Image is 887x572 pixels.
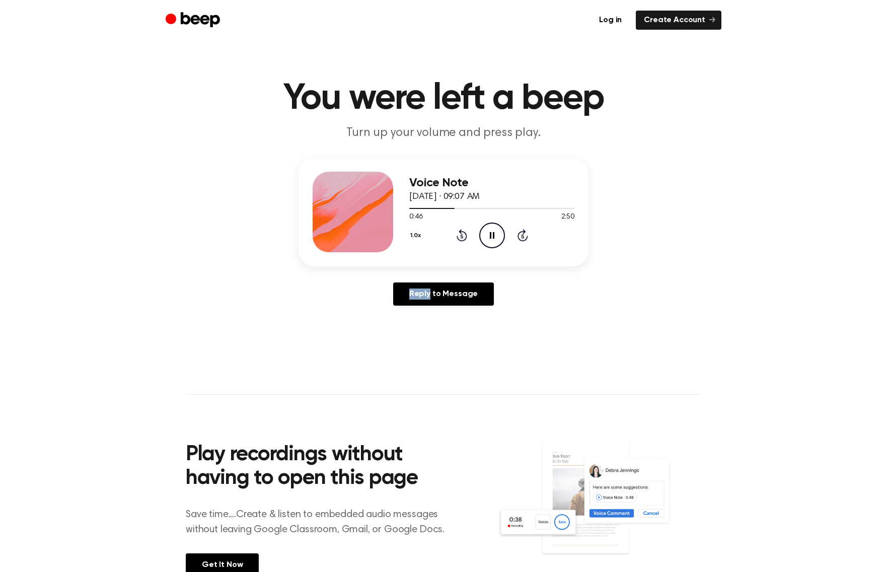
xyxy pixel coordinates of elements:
h3: Voice Note [409,176,574,190]
span: 0:46 [409,212,422,223]
a: Create Account [636,11,721,30]
h1: You were left a beep [186,81,701,117]
span: [DATE] · 09:07 AM [409,192,480,201]
span: 2:50 [561,212,574,223]
a: Beep [166,11,223,30]
a: Reply to Message [393,282,494,306]
button: 1.0x [409,227,425,244]
p: Save time....Create & listen to embedded audio messages without leaving Google Classroom, Gmail, ... [186,507,457,537]
a: Log in [591,11,630,30]
h2: Play recordings without having to open this page [186,443,457,491]
p: Turn up your volume and press play. [250,125,637,141]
